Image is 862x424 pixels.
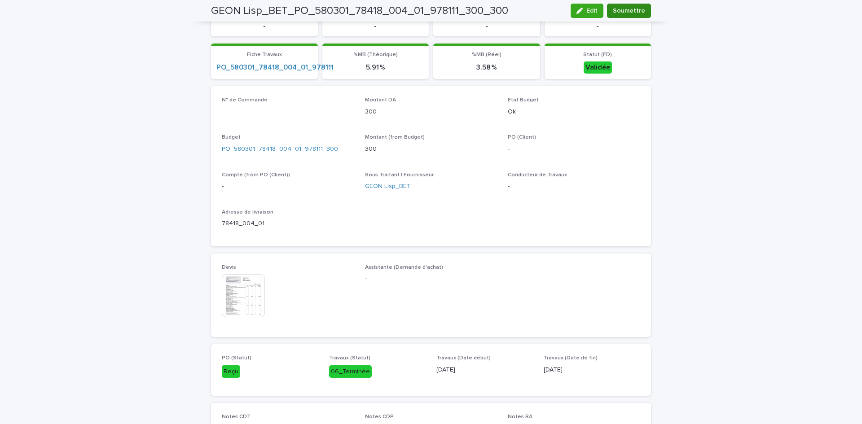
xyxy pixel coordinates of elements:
[365,182,411,191] a: GEON Lisp_BET
[222,97,268,103] span: N° de Commande
[365,135,425,140] span: Montant (from Budget)
[222,355,251,361] span: PO (Statut)
[211,4,508,17] h2: GEON Lisp_BET_PO_580301_78418_004_01_978111_300_300
[222,414,251,420] span: Notes CDT
[328,63,424,72] p: 5.91 %
[222,219,354,228] p: 78418_004_01
[508,172,567,178] span: Conducteur de Travaux
[365,172,434,178] span: Sous Traitant | Fournisseur
[353,52,398,57] span: %MB (Théorique)
[365,144,497,154] p: 300
[436,365,533,375] p: [DATE]
[222,107,354,117] p: -
[365,97,396,103] span: Montant DA
[329,365,372,378] div: 06_Terminée
[222,135,241,140] span: Budget
[607,4,651,18] button: Soumettre
[508,107,640,117] p: Ok
[329,355,370,361] span: Travaux (Statut)
[472,52,501,57] span: %MB (Réel)
[222,210,273,215] span: Adresse de livraison
[586,8,598,14] span: Edit
[247,52,282,57] span: Fiche Travaux
[508,135,536,140] span: PO (Client)
[436,355,491,361] span: Travaux (Date début)
[222,172,290,178] span: Compte (from PO (Client))
[508,97,539,103] span: Etat Budget
[365,414,394,420] span: Notes CDP
[439,22,535,31] p: -
[216,63,334,72] a: PO_580301_78418_004_01_978111
[583,52,612,57] span: Statut (FD)
[222,144,338,154] a: PO_580301_78418_004_01_978111_300
[544,355,598,361] span: Travaux (Date de fin)
[328,22,424,31] p: -
[508,414,532,420] span: Notes RA
[508,182,640,191] p: -
[508,144,640,154] p: -
[584,61,612,74] div: Validée
[365,265,443,270] span: Assistante (Demande d'achat)
[222,265,236,270] span: Devis
[365,107,497,117] p: 300
[613,6,645,15] span: Soumettre
[550,22,646,31] p: -
[216,22,312,31] p: -
[222,365,240,378] div: Reçu
[571,4,603,18] button: Edit
[222,182,354,191] p: -
[544,365,640,375] p: [DATE]
[365,274,497,284] p: -
[439,63,535,72] p: 3.58 %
